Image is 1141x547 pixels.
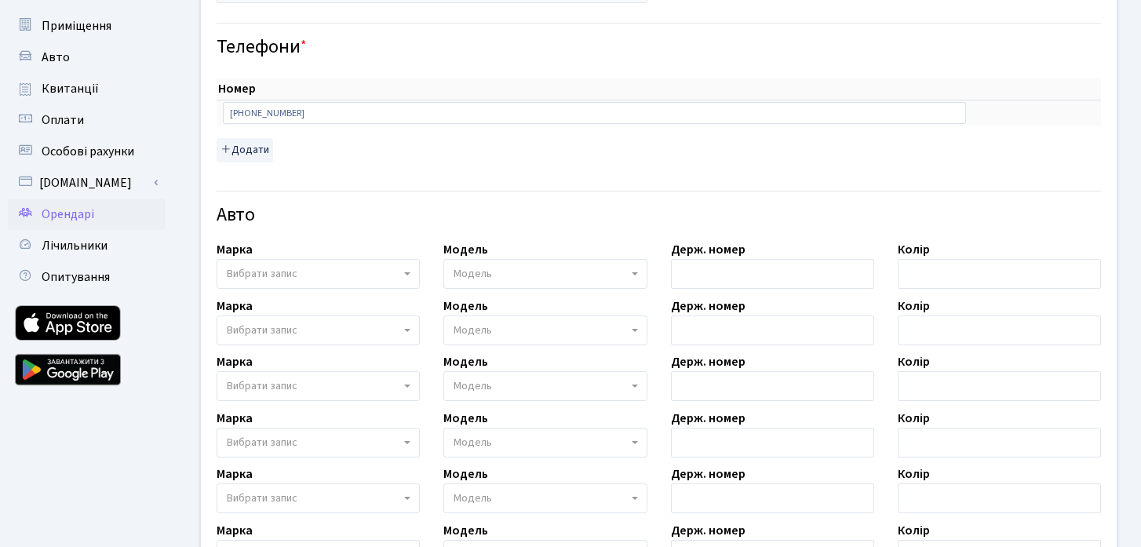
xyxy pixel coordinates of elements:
[671,465,745,483] label: Держ. номер
[898,409,930,428] label: Колір
[227,323,297,338] span: Вибрати запис
[443,521,488,540] label: Модель
[8,104,165,136] a: Оплати
[227,266,297,282] span: Вибрати запис
[454,435,492,450] span: Модель
[227,435,297,450] span: Вибрати запис
[8,73,165,104] a: Квитанції
[42,143,134,160] span: Особові рахунки
[898,240,930,259] label: Колір
[217,240,253,259] label: Марка
[217,204,1101,227] h4: Авто
[217,352,253,371] label: Марка
[227,378,297,394] span: Вибрати запис
[8,261,165,293] a: Опитування
[671,297,745,315] label: Держ. номер
[454,323,492,338] span: Модель
[217,138,273,162] button: Додати
[443,297,488,315] label: Модель
[443,352,488,371] label: Модель
[217,521,253,540] label: Марка
[8,167,165,199] a: [DOMAIN_NAME]
[671,352,745,371] label: Держ. номер
[8,199,165,230] a: Орендарі
[42,268,110,286] span: Опитування
[898,297,930,315] label: Колір
[42,237,108,254] span: Лічильники
[217,409,253,428] label: Марка
[671,521,745,540] label: Держ. номер
[898,352,930,371] label: Колір
[227,490,297,506] span: Вибрати запис
[8,10,165,42] a: Приміщення
[42,17,111,35] span: Приміщення
[454,490,492,506] span: Модель
[454,378,492,394] span: Модель
[454,266,492,282] span: Модель
[217,465,253,483] label: Марка
[42,80,99,97] span: Квитанції
[8,136,165,167] a: Особові рахунки
[217,78,972,100] th: Номер
[898,521,930,540] label: Колір
[217,297,253,315] label: Марка
[443,465,488,483] label: Модель
[671,240,745,259] label: Держ. номер
[42,206,94,223] span: Орендарі
[42,111,84,129] span: Оплати
[217,36,1101,59] h4: Телефони
[42,49,70,66] span: Авто
[443,240,488,259] label: Модель
[8,230,165,261] a: Лічильники
[898,465,930,483] label: Колір
[8,42,165,73] a: Авто
[671,409,745,428] label: Держ. номер
[443,409,488,428] label: Модель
